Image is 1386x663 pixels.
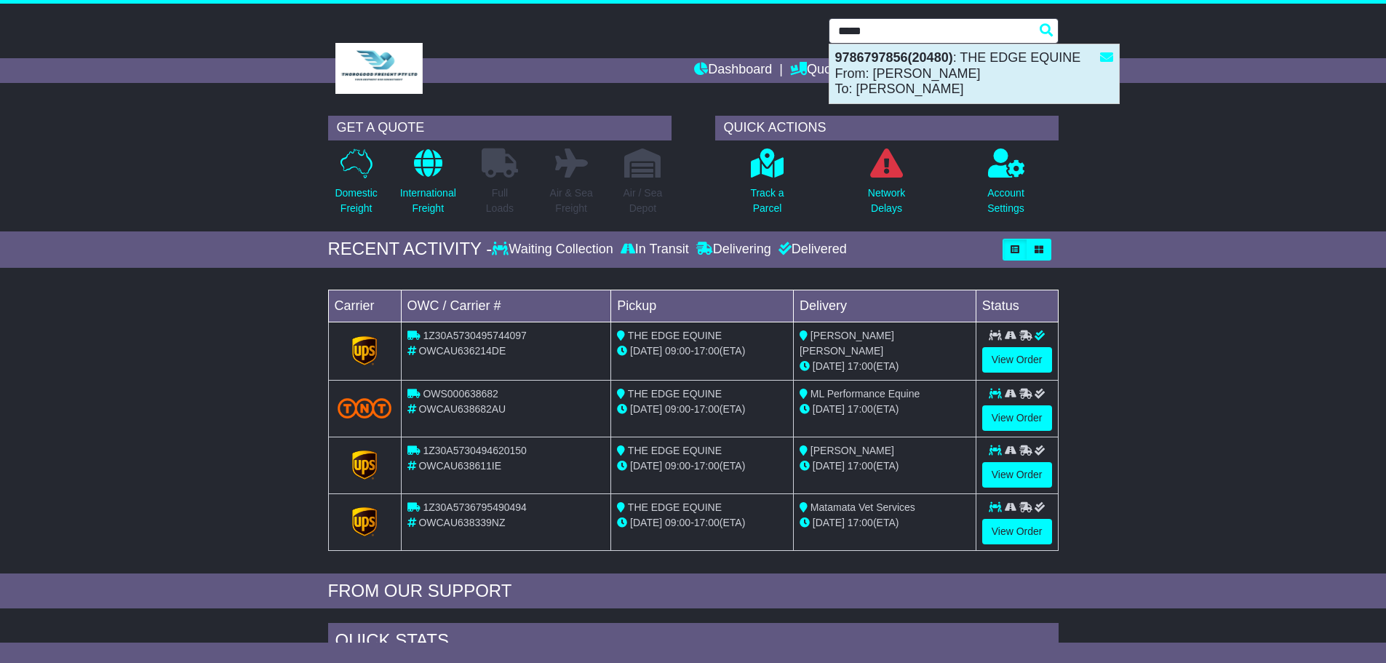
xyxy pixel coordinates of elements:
div: QUICK ACTIONS [715,116,1059,140]
td: Delivery [793,290,976,322]
span: [DATE] [630,460,662,472]
span: 17:00 [848,517,873,528]
span: 17:00 [694,403,720,415]
span: [DATE] [813,460,845,472]
p: Air & Sea Freight [550,186,593,216]
a: DomesticFreight [334,148,378,224]
a: AccountSettings [987,148,1025,224]
p: International Freight [400,186,456,216]
img: GetCarrierServiceLogo [352,336,377,365]
span: [PERSON_NAME] [811,445,894,456]
span: 09:00 [665,517,690,528]
span: OWS000638682 [423,388,498,400]
strong: 9786797856(20480) [835,50,953,65]
div: - (ETA) [617,458,787,474]
div: GET A QUOTE [328,116,672,140]
span: 17:00 [694,345,720,357]
a: View Order [982,462,1052,488]
span: 09:00 [665,460,690,472]
span: [DATE] [813,403,845,415]
a: View Order [982,519,1052,544]
div: FROM OUR SUPPORT [328,581,1059,602]
a: View Order [982,405,1052,431]
span: [DATE] [630,403,662,415]
img: GetCarrierServiceLogo [352,507,377,536]
div: (ETA) [800,515,970,531]
img: TNT_Domestic.png [338,398,392,418]
div: - (ETA) [617,515,787,531]
td: OWC / Carrier # [401,290,611,322]
div: - (ETA) [617,344,787,359]
span: 17:00 [694,460,720,472]
div: (ETA) [800,458,970,474]
span: 09:00 [665,403,690,415]
div: - (ETA) [617,402,787,417]
div: Delivered [775,242,847,258]
div: : THE EDGE EQUINE From: [PERSON_NAME] To: [PERSON_NAME] [829,44,1119,103]
p: Track a Parcel [750,186,784,216]
span: THE EDGE EQUINE [628,501,722,513]
span: Matamata Vet Services [811,501,915,513]
a: Dashboard [694,58,772,83]
div: RECENT ACTIVITY - [328,239,493,260]
div: In Transit [617,242,693,258]
span: OWCAU638611IE [418,460,501,472]
span: 17:00 [848,360,873,372]
span: THE EDGE EQUINE [628,388,722,400]
span: 09:00 [665,345,690,357]
td: Status [976,290,1058,322]
a: InternationalFreight [399,148,457,224]
div: Quick Stats [328,623,1059,662]
p: Network Delays [868,186,905,216]
p: Domestic Freight [335,186,377,216]
img: GetCarrierServiceLogo [352,450,377,480]
span: 17:00 [848,460,873,472]
span: 17:00 [694,517,720,528]
span: THE EDGE EQUINE [628,445,722,456]
a: View Order [982,347,1052,373]
span: 17:00 [848,403,873,415]
p: Full Loads [482,186,518,216]
p: Air / Sea Depot [624,186,663,216]
span: ML Performance Equine [811,388,920,400]
span: OWCAU638682AU [418,403,506,415]
a: Quote/Book [790,58,876,83]
span: [DATE] [630,345,662,357]
td: Carrier [328,290,401,322]
span: [PERSON_NAME] [PERSON_NAME] [800,330,894,357]
span: 1Z30A5736795490494 [423,501,526,513]
td: Pickup [611,290,794,322]
span: OWCAU636214DE [418,345,506,357]
a: NetworkDelays [867,148,906,224]
span: OWCAU638339NZ [418,517,505,528]
span: [DATE] [813,360,845,372]
span: [DATE] [630,517,662,528]
a: Track aParcel [749,148,784,224]
div: Delivering [693,242,775,258]
span: 1Z30A5730494620150 [423,445,526,456]
span: 1Z30A5730495744097 [423,330,526,341]
div: (ETA) [800,359,970,374]
div: (ETA) [800,402,970,417]
span: [DATE] [813,517,845,528]
span: THE EDGE EQUINE [628,330,722,341]
div: Waiting Collection [492,242,616,258]
p: Account Settings [987,186,1024,216]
